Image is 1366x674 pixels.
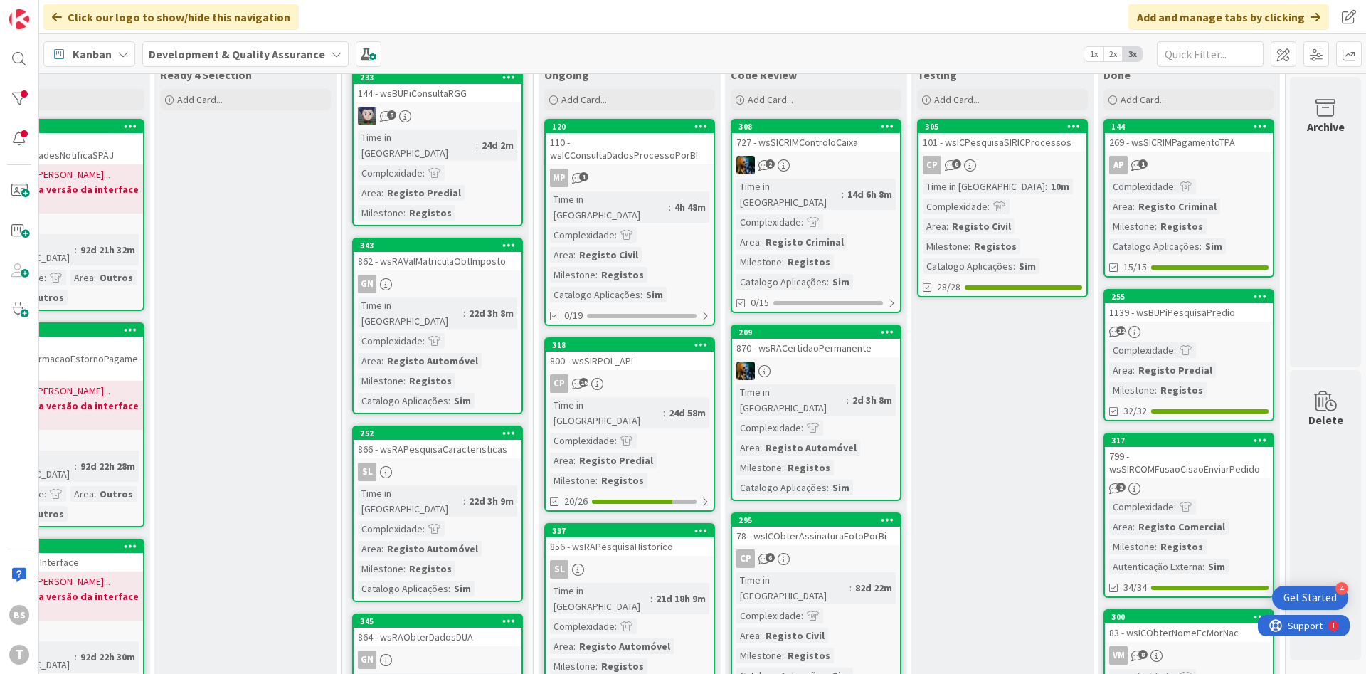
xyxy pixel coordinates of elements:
[579,378,588,387] span: 16
[1202,238,1226,254] div: Sim
[665,405,709,421] div: 24d 58m
[73,46,112,63] span: Kanban
[1135,199,1220,214] div: Registo Criminal
[918,120,1086,133] div: 305
[576,247,642,263] div: Registo Civil
[546,339,714,370] div: 318800 - wsSIRPOL_API
[354,252,521,270] div: 862 - wsRAValMatriculaObtImposto
[546,537,714,556] div: 856 - wsRAPesquisaHistorico
[360,73,521,83] div: 233
[760,440,762,456] span: :
[354,427,521,458] div: 252866 - wsRAPesquisaCaracteristicas
[736,156,755,174] img: JC
[1111,436,1273,446] div: 317
[465,305,517,321] div: 22d 3h 8m
[546,352,714,370] div: 800 - wsSIRPOL_API
[1105,611,1273,642] div: 30083 - wsICObterNomeEcMorNac
[925,122,1086,132] div: 305
[550,473,595,488] div: Milestone
[1103,119,1274,278] a: 144269 - wsSICRIMPagamentoTPAAPComplexidade:Area:Registo CriminalMilestone:RegistosCatalogo Aplic...
[75,242,77,258] span: :
[1157,382,1207,398] div: Registos
[1202,559,1204,574] span: :
[732,549,900,568] div: CP
[77,458,139,474] div: 92d 22h 28m
[576,453,657,468] div: Registo Predial
[762,440,860,456] div: Registo Automóvel
[383,541,482,557] div: Registo Automóvel
[354,427,521,440] div: 252
[1135,519,1229,535] div: Registo Comercial
[544,119,715,326] a: 120110 - wsICConsultaDadosProcessoPorBIMPTime in [GEOGRAPHIC_DATA]:4h 48mComplexidade:Area:Regist...
[1105,133,1273,152] div: 269 - wsSICRIMPagamentoTPA
[550,560,568,579] div: SL
[358,275,376,293] div: GN
[381,353,383,369] span: :
[358,581,448,596] div: Catalogo Aplicações
[1174,342,1176,358] span: :
[731,325,901,501] a: 209870 - wsRACertidaoPermanenteJCTime in [GEOGRAPHIC_DATA]:2d 3h 8mComplexidade:Area:Registo Auto...
[801,214,803,230] span: :
[573,453,576,468] span: :
[406,373,455,389] div: Registos
[1111,292,1273,302] div: 255
[1116,326,1126,335] span: 12
[358,205,403,221] div: Milestone
[1174,499,1176,515] span: :
[849,392,896,408] div: 2d 3h 8m
[358,541,381,557] div: Area
[463,305,465,321] span: :
[801,608,803,623] span: :
[550,433,615,448] div: Complexidade
[934,93,980,106] span: Add Card...
[782,254,784,270] span: :
[546,133,714,164] div: 110 - wsICConsultaDadosProcessoPorBI
[1272,586,1348,610] div: Open Get Started checklist, remaining modules: 4
[354,463,521,481] div: SL
[550,374,568,393] div: CP
[360,428,521,438] div: 252
[358,130,476,161] div: Time in [GEOGRAPHIC_DATA]
[546,525,714,556] div: 337856 - wsRAPesquisaHistorico
[1105,434,1273,447] div: 317
[552,122,714,132] div: 120
[1138,159,1148,169] span: 1
[423,165,425,181] span: :
[448,581,450,596] span: :
[732,326,900,357] div: 209870 - wsRACertidaoPermanente
[671,199,709,215] div: 4h 48m
[784,460,834,475] div: Registos
[403,373,406,389] span: :
[448,393,450,409] span: :
[403,561,406,576] span: :
[732,527,900,545] div: 78 - wsICObterAssinaturaFotoPorBi
[1105,434,1273,478] div: 317799 - wsSIRCOMFusaoCisaoEnviarPedido
[352,426,523,602] a: 252866 - wsRAPesquisaCaracteristicasSLTime in [GEOGRAPHIC_DATA]:22d 3h 9mComplexidade:Area:Regist...
[476,137,478,153] span: :
[30,2,65,19] span: Support
[552,526,714,536] div: 337
[352,238,523,414] a: 343862 - wsRAValMatriculaObtImpostoGNTime in [GEOGRAPHIC_DATA]:22d 3h 8mComplexidade:Area:Registo...
[478,137,517,153] div: 24d 2m
[829,480,853,495] div: Sim
[1111,612,1273,622] div: 300
[595,267,598,283] span: :
[463,493,465,509] span: :
[732,514,900,545] div: 29578 - wsICObterAssinaturaFotoPorBi
[751,295,769,310] span: 0/15
[564,494,588,509] span: 20/26
[546,525,714,537] div: 337
[652,591,709,606] div: 21d 18h 9m
[923,218,946,234] div: Area
[1109,199,1133,214] div: Area
[406,561,455,576] div: Registos
[27,506,68,522] div: Outros
[849,580,852,596] span: :
[1013,258,1015,274] span: :
[760,234,762,250] span: :
[1109,519,1133,535] div: Area
[1116,483,1126,492] span: 2
[546,374,714,393] div: CP
[847,392,849,408] span: :
[827,480,829,495] span: :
